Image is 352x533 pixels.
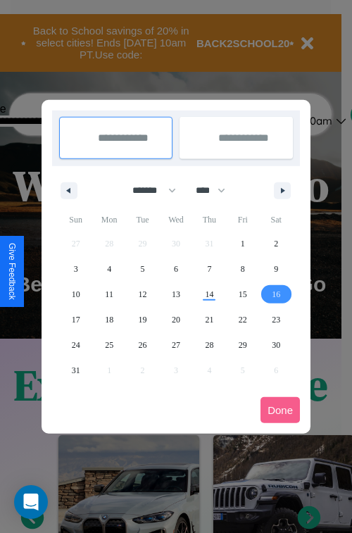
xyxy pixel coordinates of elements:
span: 9 [274,256,278,282]
span: 28 [205,332,213,358]
button: 12 [126,282,159,307]
span: 31 [72,358,80,383]
span: 2 [274,231,278,256]
span: 19 [139,307,147,332]
span: 26 [139,332,147,358]
span: 7 [207,256,211,282]
button: 24 [59,332,92,358]
span: 27 [172,332,180,358]
span: 5 [141,256,145,282]
span: Mon [92,208,125,231]
span: 16 [272,282,280,307]
span: Tue [126,208,159,231]
span: 14 [205,282,213,307]
span: Thu [193,208,226,231]
button: 15 [226,282,259,307]
button: 3 [59,256,92,282]
button: 14 [193,282,226,307]
button: 26 [126,332,159,358]
span: 18 [105,307,113,332]
button: 21 [193,307,226,332]
span: 25 [105,332,113,358]
button: Done [260,397,300,423]
span: 10 [72,282,80,307]
span: 29 [239,332,247,358]
span: 21 [205,307,213,332]
span: 13 [172,282,180,307]
span: 8 [241,256,245,282]
div: Open Intercom Messenger [14,485,48,519]
button: 7 [193,256,226,282]
span: 20 [172,307,180,332]
span: 4 [107,256,111,282]
button: 1 [226,231,259,256]
button: 8 [226,256,259,282]
button: 2 [260,231,293,256]
button: 23 [260,307,293,332]
div: Give Feedback [7,243,17,300]
button: 10 [59,282,92,307]
span: 15 [239,282,247,307]
span: 17 [72,307,80,332]
span: 24 [72,332,80,358]
button: 25 [92,332,125,358]
span: Wed [159,208,192,231]
button: 30 [260,332,293,358]
button: 9 [260,256,293,282]
button: 6 [159,256,192,282]
button: 28 [193,332,226,358]
button: 13 [159,282,192,307]
span: 22 [239,307,247,332]
span: 6 [174,256,178,282]
span: 1 [241,231,245,256]
span: 30 [272,332,280,358]
button: 19 [126,307,159,332]
button: 16 [260,282,293,307]
span: 23 [272,307,280,332]
span: Sun [59,208,92,231]
button: 27 [159,332,192,358]
button: 31 [59,358,92,383]
span: 3 [74,256,78,282]
button: 11 [92,282,125,307]
button: 4 [92,256,125,282]
span: Fri [226,208,259,231]
button: 18 [92,307,125,332]
span: 12 [139,282,147,307]
span: Sat [260,208,293,231]
button: 29 [226,332,259,358]
button: 5 [126,256,159,282]
span: 11 [105,282,113,307]
button: 20 [159,307,192,332]
button: 17 [59,307,92,332]
button: 22 [226,307,259,332]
